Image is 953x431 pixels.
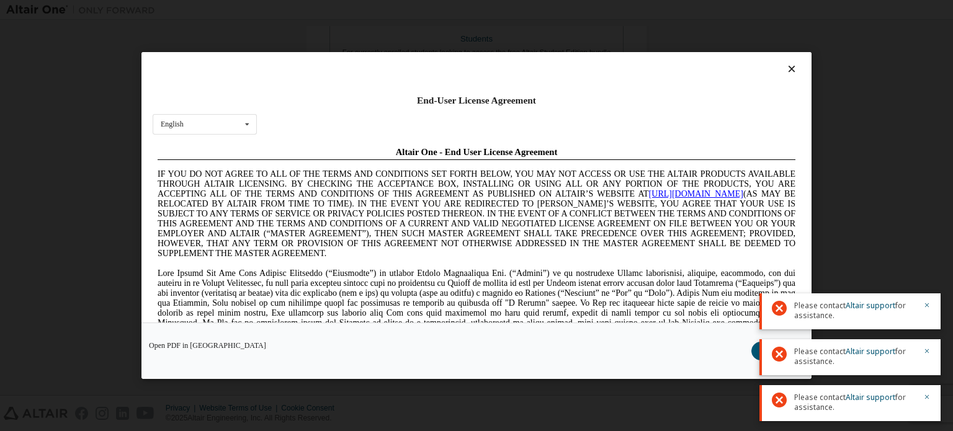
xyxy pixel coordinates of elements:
span: Altair One - End User License Agreement [243,5,405,15]
span: Lore Ipsumd Sit Ame Cons Adipisc Elitseddo (“Eiusmodte”) in utlabor Etdolo Magnaaliqua Eni. (“Adm... [5,127,643,215]
a: Altair support [846,392,895,402]
span: Please contact for assistance. [794,393,916,412]
a: [URL][DOMAIN_NAME] [496,47,591,56]
div: End-User License Agreement [153,94,800,107]
span: IF YOU DO NOT AGREE TO ALL OF THE TERMS AND CONDITIONS SET FORTH BELOW, YOU MAY NOT ACCESS OR USE... [5,27,643,116]
span: Please contact for assistance. [794,301,916,321]
a: Altair support [846,300,895,311]
a: Open PDF in [GEOGRAPHIC_DATA] [149,342,266,349]
button: I Accept [751,342,802,360]
div: English [161,120,184,128]
a: Altair support [846,346,895,357]
span: Please contact for assistance. [794,347,916,367]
